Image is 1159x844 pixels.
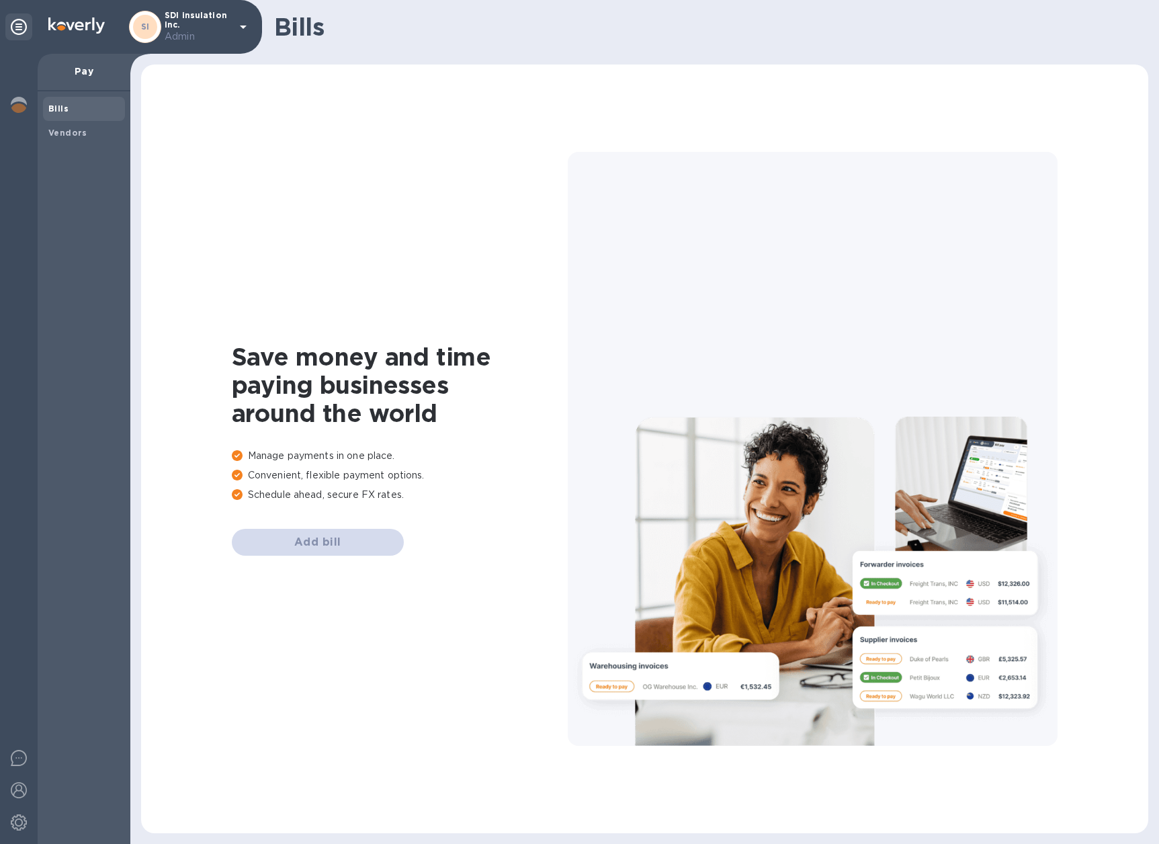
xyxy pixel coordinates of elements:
[232,449,568,463] p: Manage payments in one place.
[232,343,568,427] h1: Save money and time paying businesses around the world
[274,13,1137,41] h1: Bills
[48,65,120,78] p: Pay
[165,11,232,44] p: SDI insulation Inc.
[48,17,105,34] img: Logo
[232,488,568,502] p: Schedule ahead, secure FX rates.
[48,128,87,138] b: Vendors
[232,468,568,482] p: Convenient, flexible payment options.
[48,103,69,114] b: Bills
[5,13,32,40] div: Unpin categories
[141,22,150,32] b: SI
[165,30,232,44] p: Admin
